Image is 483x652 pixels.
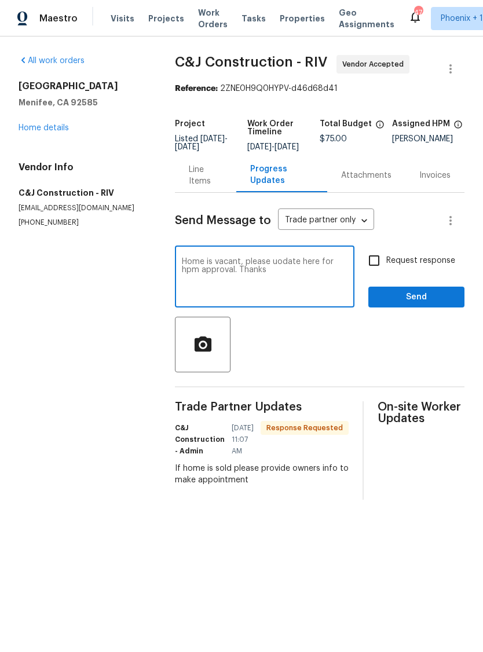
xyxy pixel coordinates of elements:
span: Send Message to [175,215,271,226]
span: - [247,143,299,151]
span: [DATE] [247,143,272,151]
span: Request response [386,255,455,267]
span: Geo Assignments [339,7,394,30]
div: Invoices [419,170,451,181]
button: Send [368,287,464,308]
span: Tasks [241,14,266,23]
div: Line Items [189,164,222,187]
b: Reference: [175,85,218,93]
span: The total cost of line items that have been proposed by Opendoor. This sum includes line items th... [375,120,385,135]
span: $75.00 [320,135,347,143]
span: Visits [111,13,134,24]
div: [PERSON_NAME] [392,135,464,143]
p: [EMAIL_ADDRESS][DOMAIN_NAME] [19,203,147,213]
span: Maestro [39,13,78,24]
span: [DATE] [275,143,299,151]
div: Attachments [341,170,391,181]
span: Properties [280,13,325,24]
div: 2ZNE0H9Q0HYPV-d46d68d41 [175,83,464,94]
textarea: Home is vacant, please uodate here for hpm approval. Thanks [182,258,347,298]
h5: Work Order Timeline [247,120,320,136]
h5: Total Budget [320,120,372,128]
h5: Assigned HPM [392,120,450,128]
h5: Menifee, CA 92585 [19,97,147,108]
span: On-site Worker Updates [378,401,464,424]
span: Response Requested [262,422,347,434]
span: The hpm assigned to this work order. [453,120,463,135]
div: If home is sold please provide owners info to make appointment [175,463,349,486]
span: - [175,135,228,151]
span: Trade Partner Updates [175,401,349,413]
h2: [GEOGRAPHIC_DATA] [19,80,147,92]
a: All work orders [19,57,85,65]
span: Listed [175,135,228,151]
p: [PHONE_NUMBER] [19,218,147,228]
div: 47 [414,7,422,19]
span: [DATE] [200,135,225,143]
a: Home details [19,124,69,132]
span: [DATE] [175,143,199,151]
span: [DATE] 11:07 AM [232,422,254,457]
span: Vendor Accepted [342,58,408,70]
span: C&J Construction - RIV [175,55,327,69]
span: Work Orders [198,7,228,30]
h5: C&J Construction - RIV [19,187,147,199]
span: Phoenix + 1 [441,13,483,24]
div: Progress Updates [250,163,313,186]
span: Send [378,290,455,305]
h4: Vendor Info [19,162,147,173]
h6: C&J Construction - Admin [175,422,225,457]
h5: Project [175,120,205,128]
span: Projects [148,13,184,24]
div: Trade partner only [278,211,374,230]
